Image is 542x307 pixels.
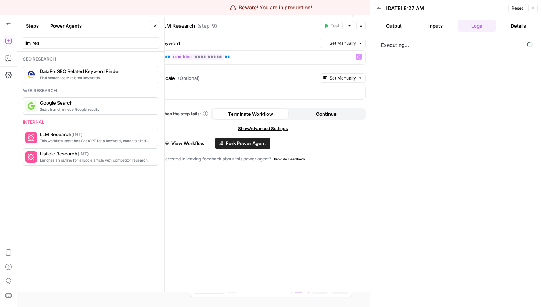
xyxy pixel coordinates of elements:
[458,20,496,32] button: Logs
[161,22,195,29] textarea: LLM Research
[197,22,217,29] span: ( step_9 )
[40,99,152,106] span: Google Search
[22,20,43,32] button: Steps
[512,5,523,11] span: Reset
[271,155,308,163] button: Provide Feedback
[23,87,158,94] div: Web research
[274,156,305,162] span: Provide Feedback
[71,131,83,137] span: ( INT )
[160,40,317,47] label: Keyword
[171,140,205,147] span: View Workflow
[320,39,366,48] button: Set Manually
[316,110,337,117] span: Continue
[160,75,317,82] label: Locale
[40,157,152,163] span: Enriches an outline for a listicle article with competitor research.
[40,150,152,157] span: Listicle Research
[40,75,152,81] span: Find semantically related keywords
[331,23,339,29] span: Test
[28,71,35,78] img: se7yyxfvbxn2c3qgqs66gfh04cl6
[178,75,200,82] span: (Optional)
[499,20,538,32] button: Details
[160,111,208,117] a: When the step fails:
[320,73,366,83] button: Set Manually
[238,125,288,132] span: Show Advanced Settings
[416,20,455,32] button: Inputs
[23,119,158,125] div: Internal
[40,131,152,138] span: LLM Research
[77,151,89,157] span: ( INT )
[321,21,343,30] button: Test
[289,108,365,120] button: Continue
[329,40,356,47] span: Set Manually
[46,20,86,32] button: Power Agents
[23,56,158,62] div: Seo research
[25,39,157,47] input: Search steps
[40,106,152,112] span: Search and retrieve Google results
[40,68,152,75] span: DataForSEO Related Keyword Finder
[40,138,152,144] span: This workflow searches ChatGPT for a keyword, extracts cited URLs, and scrapes their content.
[215,138,270,149] button: Fork Power Agent
[226,140,266,147] span: Fork Power Agent
[375,20,413,32] button: Output
[160,138,209,149] button: View Workflow
[160,155,366,163] div: Interested in leaving feedback about this power agent?
[329,75,356,81] span: Set Manually
[379,39,535,51] span: Executing...
[508,4,526,13] button: Reset
[228,110,273,117] span: Terminate Workflow
[230,4,312,11] div: Beware! You are in production!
